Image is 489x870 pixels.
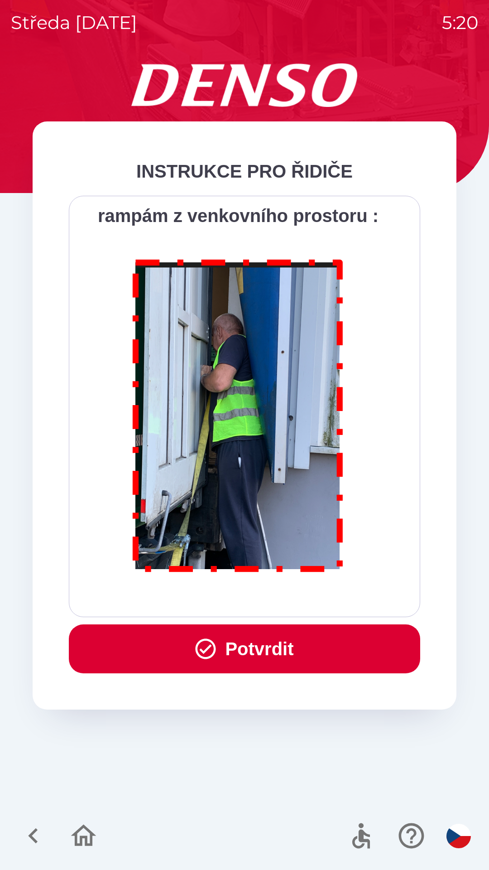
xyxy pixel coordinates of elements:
[69,624,420,673] button: Potvrdit
[33,63,456,107] img: Logo
[446,824,471,848] img: cs flag
[69,158,420,185] div: INSTRUKCE PRO ŘIDIČE
[442,9,478,36] p: 5:20
[122,247,354,580] img: M8MNayrTL6gAAAABJRU5ErkJggg==
[11,9,137,36] p: středa [DATE]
